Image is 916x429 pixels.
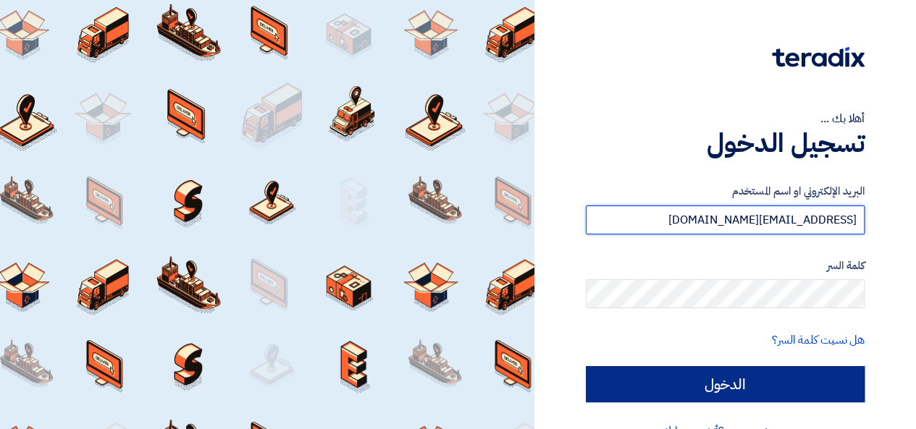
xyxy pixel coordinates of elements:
a: هل نسيت كلمة السر؟ [772,331,865,349]
img: Teradix logo [772,47,865,67]
input: أدخل بريد العمل الإلكتروني او اسم المستخدم الخاص بك ... [586,205,865,234]
div: أهلا بك ... [586,110,865,127]
label: البريد الإلكتروني او اسم المستخدم [586,183,865,200]
h1: تسجيل الدخول [586,127,865,159]
label: كلمة السر [586,258,865,274]
input: الدخول [586,366,865,402]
